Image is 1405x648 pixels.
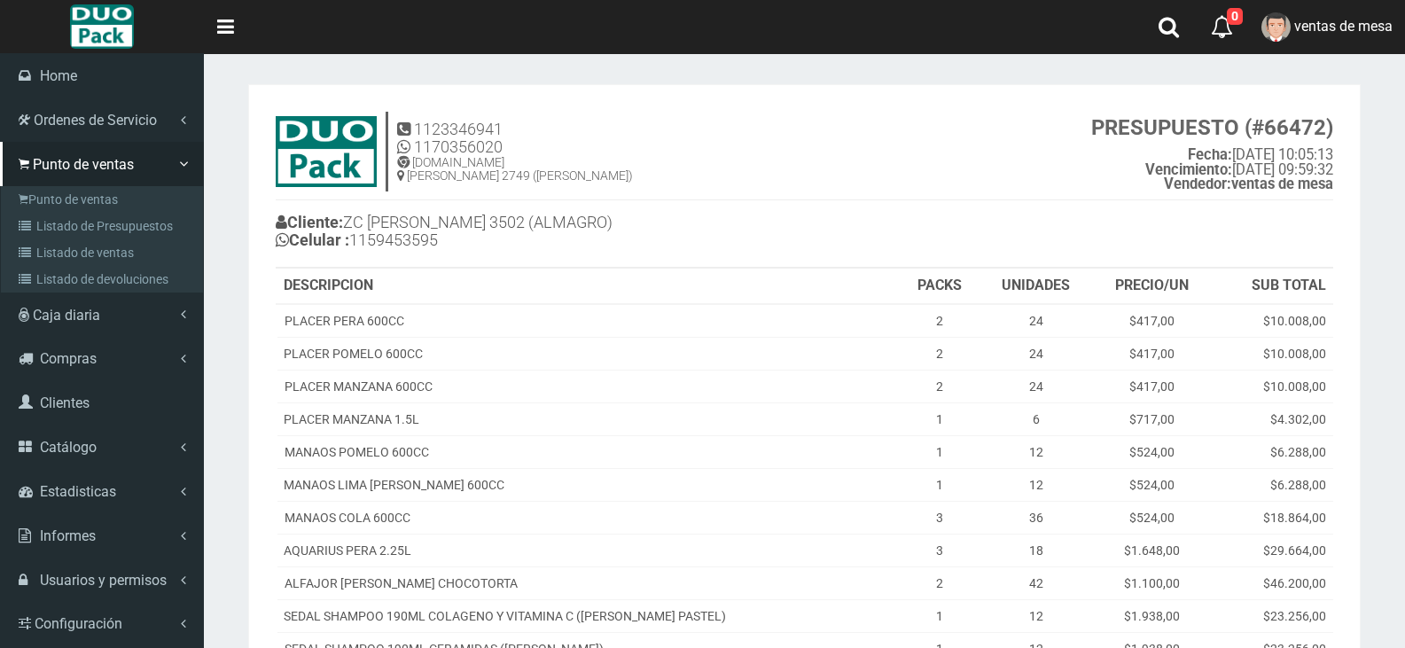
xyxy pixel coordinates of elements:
a: Listado de ventas [5,239,203,266]
a: Listado de Presupuestos [5,213,203,239]
td: $10.008,00 [1212,337,1333,370]
td: ALFAJOR [PERSON_NAME] CHOCOTORTA [277,566,900,599]
span: Usuarios y permisos [40,572,167,589]
a: Punto de ventas [5,186,203,213]
td: 12 [980,435,1092,468]
td: $46.200,00 [1212,566,1333,599]
td: 1 [900,468,980,501]
td: $6.288,00 [1212,468,1333,501]
td: 24 [980,370,1092,402]
td: 42 [980,566,1092,599]
span: Caja diaria [33,307,100,324]
td: 2 [900,337,980,370]
span: Informes [40,527,96,544]
td: PLACER PERA 600CC [277,304,900,338]
strong: Fecha: [1188,146,1232,163]
td: $4.302,00 [1212,402,1333,435]
strong: Vencimiento: [1145,161,1232,178]
td: 24 [980,337,1092,370]
td: 2 [900,370,980,402]
td: MANAOS POMELO 600CC [277,435,900,468]
span: Catálogo [40,439,97,456]
td: $524,00 [1092,435,1212,468]
th: SUB TOTAL [1212,269,1333,304]
td: $717,00 [1092,402,1212,435]
td: 3 [900,534,980,566]
td: $417,00 [1092,370,1212,402]
td: 12 [980,468,1092,501]
td: MANAOS COLA 600CC [277,501,900,534]
span: Ordenes de Servicio [34,112,157,129]
td: $417,00 [1092,304,1212,338]
strong: Vendedor: [1164,176,1231,192]
td: 18 [980,534,1092,566]
img: 9k= [276,116,377,187]
b: Cliente: [276,213,343,231]
small: [DATE] 10:05:13 [DATE] 09:59:32 [1091,116,1333,192]
th: DESCRIPCION [277,269,900,304]
td: SEDAL SHAMPOO 190ML COLAGENO Y VITAMINA C ([PERSON_NAME] PASTEL) [277,599,900,632]
td: $10.008,00 [1212,370,1333,402]
td: $524,00 [1092,468,1212,501]
h4: 1123346941 1170356020 [397,121,633,156]
h5: [DOMAIN_NAME] [PERSON_NAME] 2749 ([PERSON_NAME]) [397,156,633,183]
img: User Image [1261,12,1291,42]
td: $23.256,00 [1212,599,1333,632]
td: 1 [900,402,980,435]
b: ventas de mesa [1164,176,1333,192]
h4: ZC [PERSON_NAME] 3502 (ALMAGRO) 1159453595 [276,209,805,258]
td: $29.664,00 [1212,534,1333,566]
td: 24 [980,304,1092,338]
th: PRECIO/UN [1092,269,1212,304]
span: Clientes [40,394,90,411]
td: AQUARIUS PERA 2.25L [277,534,900,566]
td: $417,00 [1092,337,1212,370]
td: 2 [900,304,980,338]
td: $10.008,00 [1212,304,1333,338]
td: $1.648,00 [1092,534,1212,566]
td: 6 [980,402,1092,435]
td: $1.100,00 [1092,566,1212,599]
span: Configuración [35,615,122,632]
td: $6.288,00 [1212,435,1333,468]
td: 36 [980,501,1092,534]
td: 3 [900,501,980,534]
span: Home [40,67,77,84]
span: Punto de ventas [33,156,134,173]
th: UNIDADES [980,269,1092,304]
td: 1 [900,599,980,632]
th: PACKS [900,269,980,304]
td: PLACER MANZANA 1.5L [277,402,900,435]
strong: PRESUPUESTO (#66472) [1091,115,1333,140]
img: Logo grande [70,4,133,49]
td: PLACER MANZANA 600CC [277,370,900,402]
span: 0 [1227,8,1243,25]
span: Estadisticas [40,483,116,500]
b: Celular : [276,230,349,249]
span: Compras [40,350,97,367]
td: 12 [980,599,1092,632]
td: $1.938,00 [1092,599,1212,632]
td: 1 [900,435,980,468]
td: $18.864,00 [1212,501,1333,534]
a: Listado de devoluciones [5,266,203,293]
td: 2 [900,566,980,599]
td: PLACER POMELO 600CC [277,337,900,370]
td: MANAOS LIMA [PERSON_NAME] 600CC [277,468,900,501]
span: ventas de mesa [1294,18,1393,35]
td: $524,00 [1092,501,1212,534]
